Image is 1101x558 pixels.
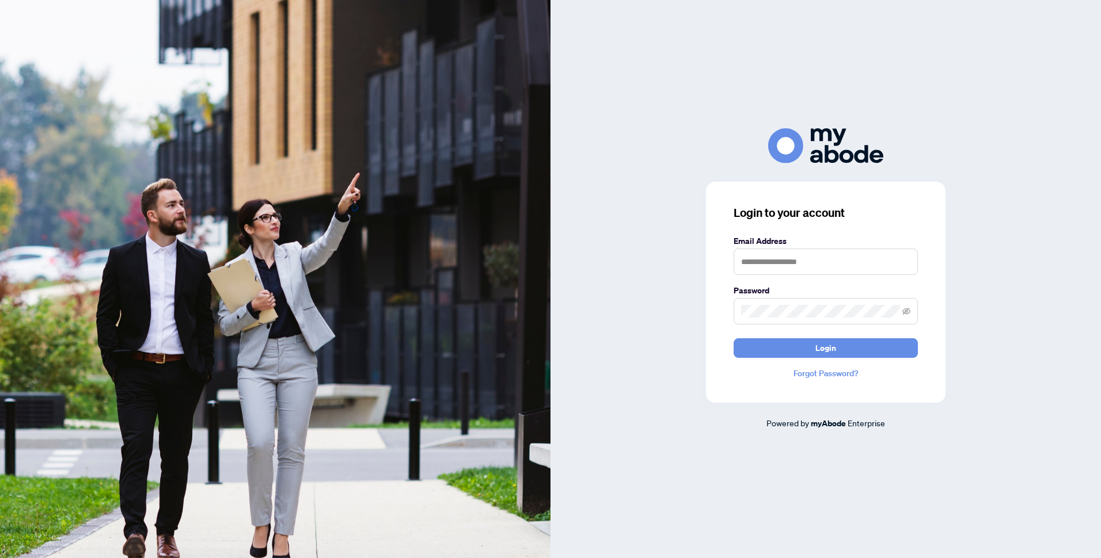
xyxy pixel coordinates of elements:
a: myAbode [811,417,846,430]
h3: Login to your account [734,205,918,221]
span: Enterprise [848,418,885,428]
label: Password [734,284,918,297]
button: Login [734,338,918,358]
img: ma-logo [768,128,883,163]
span: Powered by [766,418,809,428]
a: Forgot Password? [734,367,918,380]
span: eye-invisible [902,307,910,315]
label: Email Address [734,235,918,247]
span: Login [815,339,836,357]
